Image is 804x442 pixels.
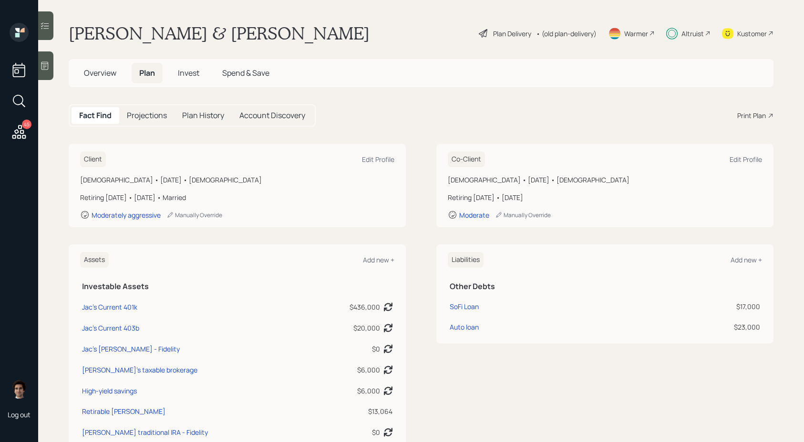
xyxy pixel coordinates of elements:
[69,23,370,44] h1: [PERSON_NAME] & [PERSON_NAME]
[448,151,485,167] h6: Co-Client
[80,192,394,202] div: Retiring [DATE] • [DATE] • Married
[82,427,208,437] div: [PERSON_NAME] traditional IRA - Fidelity
[82,386,137,396] div: High-yield savings
[82,302,137,312] div: Jac's Current 401k
[84,68,116,78] span: Overview
[448,252,484,268] h6: Liabilities
[80,252,109,268] h6: Assets
[614,322,760,332] div: $23,000
[357,386,380,396] div: $6,000
[322,406,392,416] div: $13,064
[357,365,380,375] div: $6,000
[350,302,380,312] div: $436,000
[139,68,155,78] span: Plan
[459,211,489,220] div: Moderate
[372,344,380,354] div: $0
[493,29,531,39] div: Plan Delivery
[22,120,31,129] div: 45
[737,29,767,39] div: Kustomer
[731,255,762,264] div: Add new +
[178,68,199,78] span: Invest
[82,344,180,354] div: Jac's [PERSON_NAME] - Fidelity
[10,380,29,399] img: harrison-schaefer-headshot-2.png
[182,111,224,120] h5: Plan History
[222,68,269,78] span: Spend & Save
[448,175,762,185] div: [DEMOGRAPHIC_DATA] • [DATE] • [DEMOGRAPHIC_DATA]
[495,211,551,219] div: Manually Override
[239,111,305,120] h5: Account Discovery
[624,29,648,39] div: Warmer
[681,29,704,39] div: Altruist
[448,192,762,202] div: Retiring [DATE] • [DATE]
[80,175,394,185] div: [DEMOGRAPHIC_DATA] • [DATE] • [DEMOGRAPHIC_DATA]
[450,322,479,332] div: Auto loan
[82,406,165,416] div: Retirable [PERSON_NAME]
[82,365,197,375] div: [PERSON_NAME]'s taxable brokerage
[8,410,31,419] div: Log out
[166,211,222,219] div: Manually Override
[536,29,597,39] div: • (old plan-delivery)
[362,155,394,164] div: Edit Profile
[737,110,766,121] div: Print Plan
[127,111,167,120] h5: Projections
[82,282,392,291] h5: Investable Assets
[730,155,762,164] div: Edit Profile
[372,427,380,437] div: $0
[92,211,161,220] div: Moderately aggressive
[353,323,380,333] div: $20,000
[80,151,106,167] h6: Client
[363,255,394,264] div: Add new +
[450,282,760,291] h5: Other Debts
[450,301,479,311] div: SoFi Loan
[614,301,760,311] div: $17,000
[82,323,139,333] div: Jac's Current 403b
[79,111,112,120] h5: Fact Find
